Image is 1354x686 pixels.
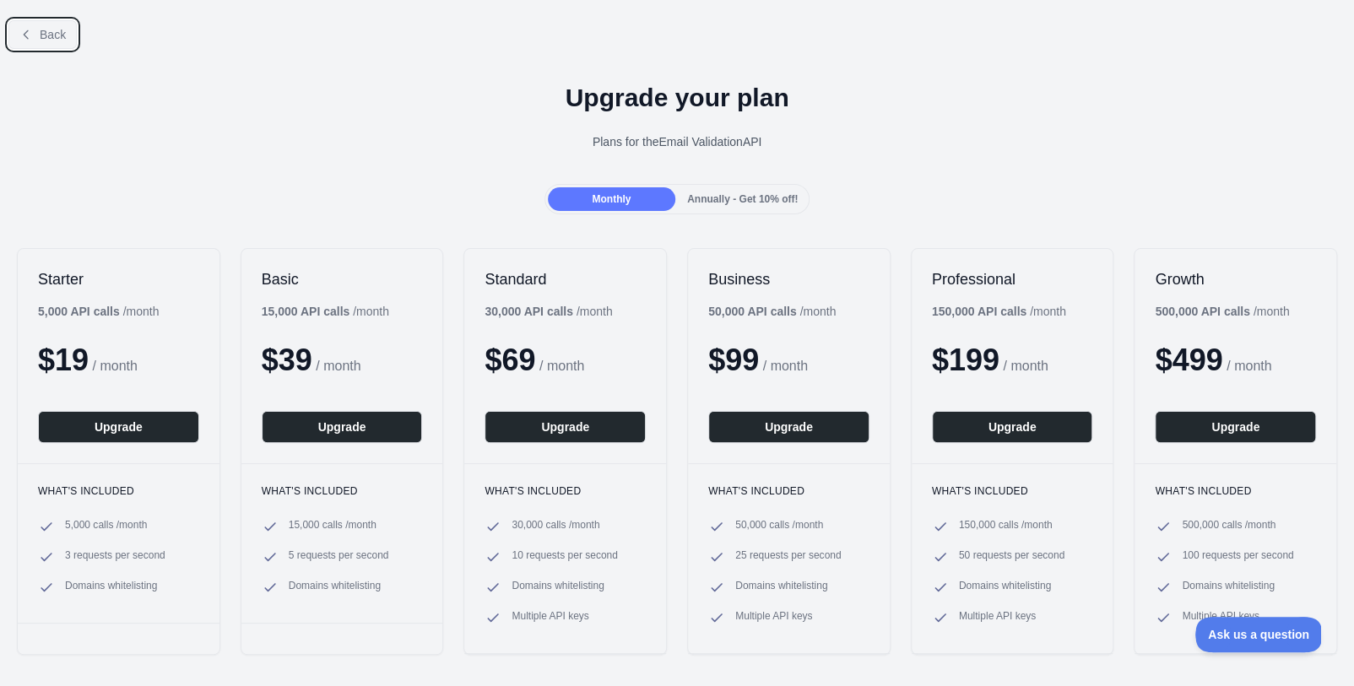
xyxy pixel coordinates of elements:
b: 150,000 API calls [932,305,1026,318]
span: $ 69 [485,343,535,377]
b: 50,000 API calls [708,305,797,318]
iframe: Toggle Customer Support [1195,617,1320,652]
div: / month [708,303,836,320]
h2: Business [708,269,869,289]
h2: Professional [932,269,1093,289]
h2: Standard [485,269,646,289]
span: $ 99 [708,343,759,377]
div: / month [932,303,1066,320]
b: 30,000 API calls [485,305,573,318]
span: $ 199 [932,343,999,377]
div: / month [485,303,612,320]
